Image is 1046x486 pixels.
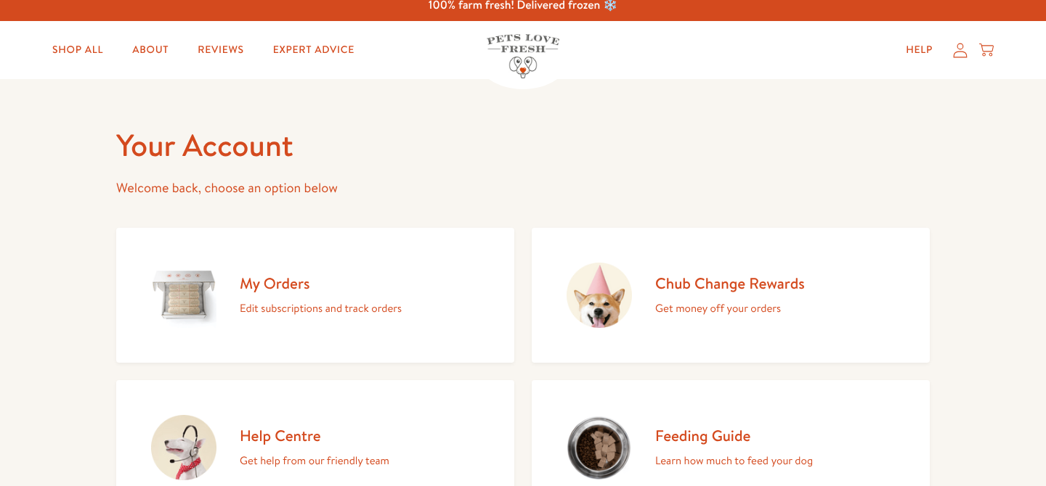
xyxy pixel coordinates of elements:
[240,273,402,293] h2: My Orders
[532,228,930,363] a: Chub Change Rewards Get money off your orders
[655,451,813,470] p: Learn how much to feed your dog
[116,125,930,165] h1: Your Account
[655,299,805,318] p: Get money off your orders
[116,228,514,363] a: My Orders Edit subscriptions and track orders
[240,299,402,318] p: Edit subscriptions and track orders
[121,36,180,65] a: About
[116,177,930,199] p: Welcome back, choose an option below
[261,36,366,65] a: Expert Advice
[487,34,559,78] img: Pets Love Fresh
[240,426,389,445] h2: Help Centre
[186,36,255,65] a: Reviews
[655,426,813,445] h2: Feeding Guide
[894,36,944,65] a: Help
[41,36,115,65] a: Shop All
[655,273,805,293] h2: Chub Change Rewards
[240,451,389,470] p: Get help from our friendly team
